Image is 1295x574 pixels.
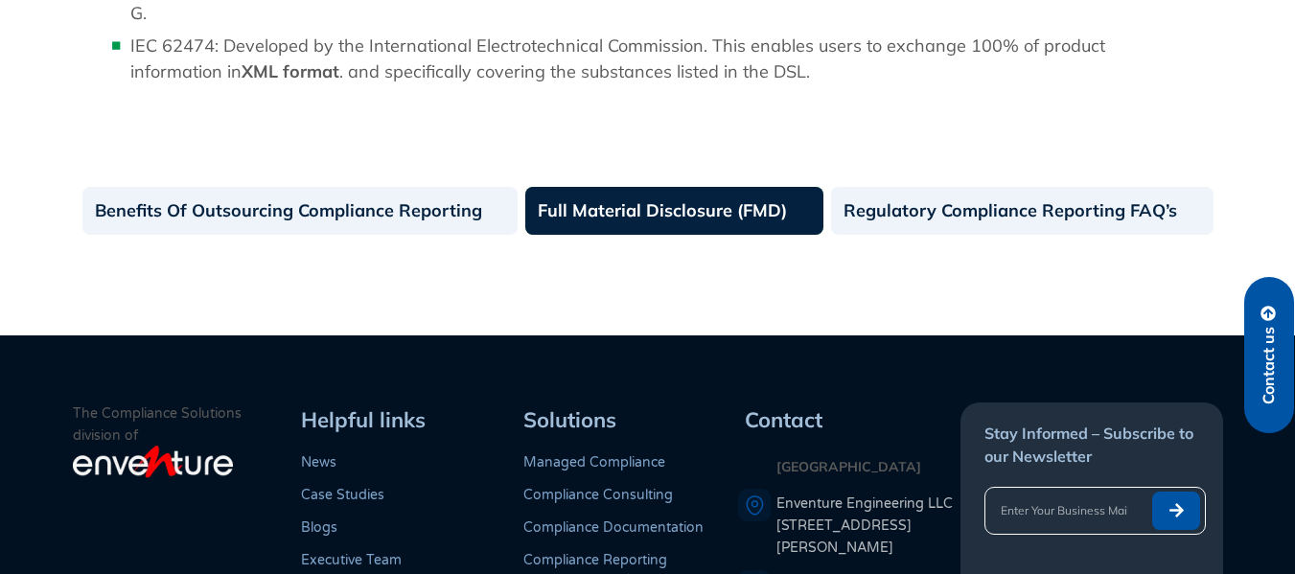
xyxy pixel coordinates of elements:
[1244,277,1294,433] a: Contact us
[738,489,772,522] img: A pin icon representing a location
[985,492,1145,530] input: Enter Your Business Mail ID
[525,187,823,235] a: Full Material Disclosure (FMD)
[745,406,822,433] span: Contact
[301,406,426,433] span: Helpful links
[82,187,519,235] a: Benefits Of Outsourcing Compliance Reporting
[523,487,673,503] a: Compliance Consulting
[73,402,295,447] p: The Compliance Solutions division of
[523,519,704,536] a: Compliance Documentation
[523,406,616,433] span: Solutions
[1260,327,1278,404] span: Contact us
[984,424,1193,466] span: Stay Informed – Subscribe to our Newsletter
[242,60,339,82] b: XML format
[301,454,336,471] a: News
[130,34,1105,82] span: IEC 62474: Developed by the International Electrotechnical Commission. This enables users to exch...
[523,454,665,471] a: Managed Compliance
[73,444,233,480] img: enventure-light-logo_s
[339,60,810,82] span: . and specifically covering the substances listed in the DSL.
[301,519,337,536] a: Blogs
[776,493,957,560] a: Enventure Engineering LLC[STREET_ADDRESS][PERSON_NAME]
[301,552,402,568] a: Executive Team
[523,552,667,568] a: Compliance Reporting
[776,458,921,475] strong: [GEOGRAPHIC_DATA]
[831,187,1214,235] a: Regulatory Compliance Reporting FAQ’s
[301,487,384,503] a: Case Studies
